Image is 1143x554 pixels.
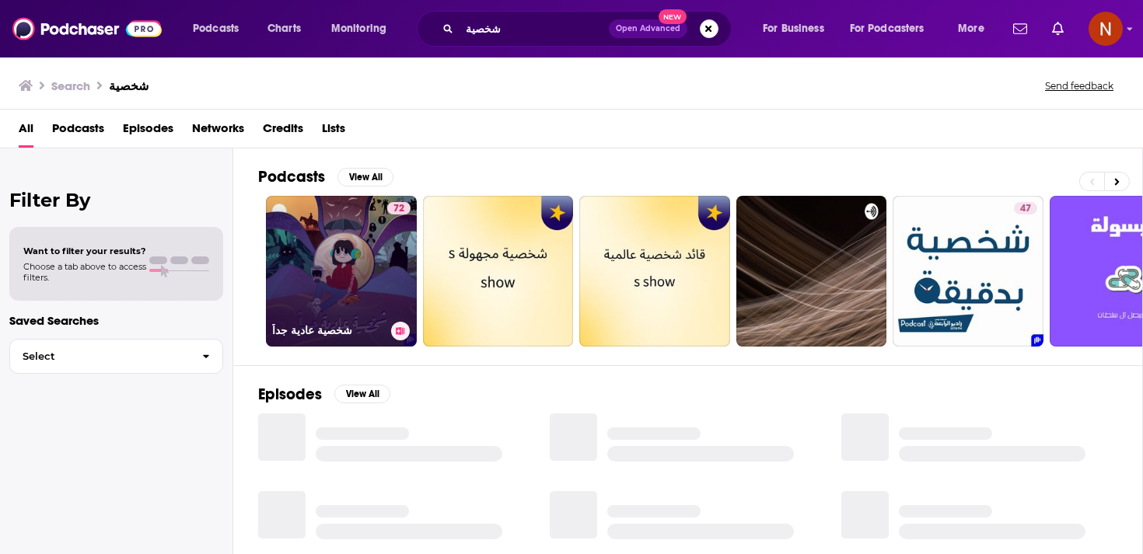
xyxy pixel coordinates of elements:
[1040,79,1118,92] button: Send feedback
[258,385,322,404] h2: Episodes
[182,16,259,41] button: open menu
[659,9,687,24] span: New
[337,168,393,186] button: View All
[609,19,687,38] button: Open AdvancedNew
[9,339,223,374] button: Select
[10,351,190,361] span: Select
[272,324,385,337] h3: شخصية عادية جداً
[334,385,390,403] button: View All
[1046,16,1070,42] a: Show notifications dropdown
[958,18,984,40] span: More
[192,116,244,148] a: Networks
[1089,12,1123,46] img: User Profile
[258,167,393,186] a: PodcastsView All
[267,18,301,40] span: Charts
[1007,16,1033,42] a: Show notifications dropdown
[763,18,824,40] span: For Business
[52,116,104,148] a: Podcasts
[893,196,1043,347] a: 47
[266,196,417,347] a: 72شخصية عادية جداً
[193,18,239,40] span: Podcasts
[432,11,746,47] div: Search podcasts, credits, & more...
[257,16,310,41] a: Charts
[331,18,386,40] span: Monitoring
[263,116,303,148] a: Credits
[1014,202,1037,214] a: 47
[109,78,149,93] h3: شخصية
[840,16,947,41] button: open menu
[9,313,223,328] p: Saved Searches
[51,78,90,93] h3: Search
[23,261,146,283] span: Choose a tab above to access filters.
[12,14,162,44] img: Podchaser - Follow, Share and Rate Podcasts
[752,16,844,41] button: open menu
[1089,12,1123,46] span: Logged in as AdelNBM
[460,16,609,41] input: Search podcasts, credits, & more...
[123,116,173,148] a: Episodes
[1020,201,1031,217] span: 47
[9,189,223,211] h2: Filter By
[947,16,1004,41] button: open menu
[258,385,390,404] a: EpisodesView All
[19,116,33,148] a: All
[393,201,404,217] span: 72
[1089,12,1123,46] button: Show profile menu
[616,25,680,33] span: Open Advanced
[322,116,345,148] a: Lists
[23,246,146,256] span: Want to filter your results?
[850,18,925,40] span: For Podcasters
[387,202,411,214] a: 72
[320,16,407,41] button: open menu
[258,167,325,186] h2: Podcasts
